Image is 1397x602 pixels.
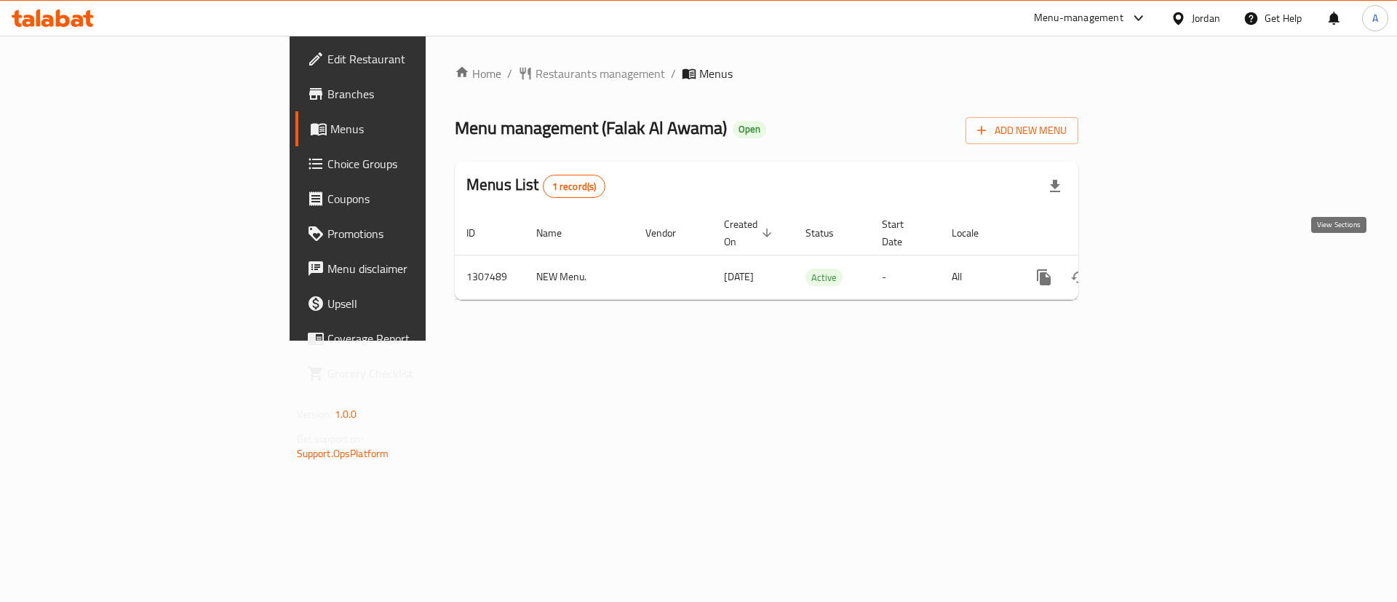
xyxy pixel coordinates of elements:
[327,365,512,382] span: Grocery Checklist
[295,146,523,181] a: Choice Groups
[295,286,523,321] a: Upsell
[327,225,512,242] span: Promotions
[466,224,494,242] span: ID
[536,224,581,242] span: Name
[455,211,1178,300] table: enhanced table
[544,180,605,194] span: 1 record(s)
[733,123,766,135] span: Open
[1192,10,1220,26] div: Jordan
[327,330,512,347] span: Coverage Report
[543,175,606,198] div: Total records count
[295,356,523,391] a: Grocery Checklist
[466,174,605,198] h2: Menus List
[295,76,523,111] a: Branches
[1015,211,1178,256] th: Actions
[327,295,512,312] span: Upsell
[977,122,1067,140] span: Add New Menu
[335,405,357,424] span: 1.0.0
[297,429,364,448] span: Get support on:
[455,111,727,144] span: Menu management ( Falak Al Awama )
[327,85,512,103] span: Branches
[870,255,940,299] td: -
[327,50,512,68] span: Edit Restaurant
[805,269,843,286] div: Active
[966,117,1078,144] button: Add New Menu
[724,215,776,250] span: Created On
[724,267,754,286] span: [DATE]
[295,251,523,286] a: Menu disclaimer
[1034,9,1123,27] div: Menu-management
[525,255,634,299] td: NEW Menu.
[645,224,695,242] span: Vendor
[327,260,512,277] span: Menu disclaimer
[295,41,523,76] a: Edit Restaurant
[1038,169,1072,204] div: Export file
[952,224,998,242] span: Locale
[940,255,1015,299] td: All
[699,65,733,82] span: Menus
[733,121,766,138] div: Open
[327,155,512,173] span: Choice Groups
[671,65,676,82] li: /
[327,190,512,207] span: Coupons
[518,65,665,82] a: Restaurants management
[330,120,512,138] span: Menus
[295,216,523,251] a: Promotions
[805,224,853,242] span: Status
[295,181,523,216] a: Coupons
[297,444,389,463] a: Support.OpsPlatform
[805,269,843,286] span: Active
[1027,260,1062,295] button: more
[536,65,665,82] span: Restaurants management
[1372,10,1378,26] span: A
[882,215,923,250] span: Start Date
[297,405,333,424] span: Version:
[455,65,1078,82] nav: breadcrumb
[295,111,523,146] a: Menus
[295,321,523,356] a: Coverage Report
